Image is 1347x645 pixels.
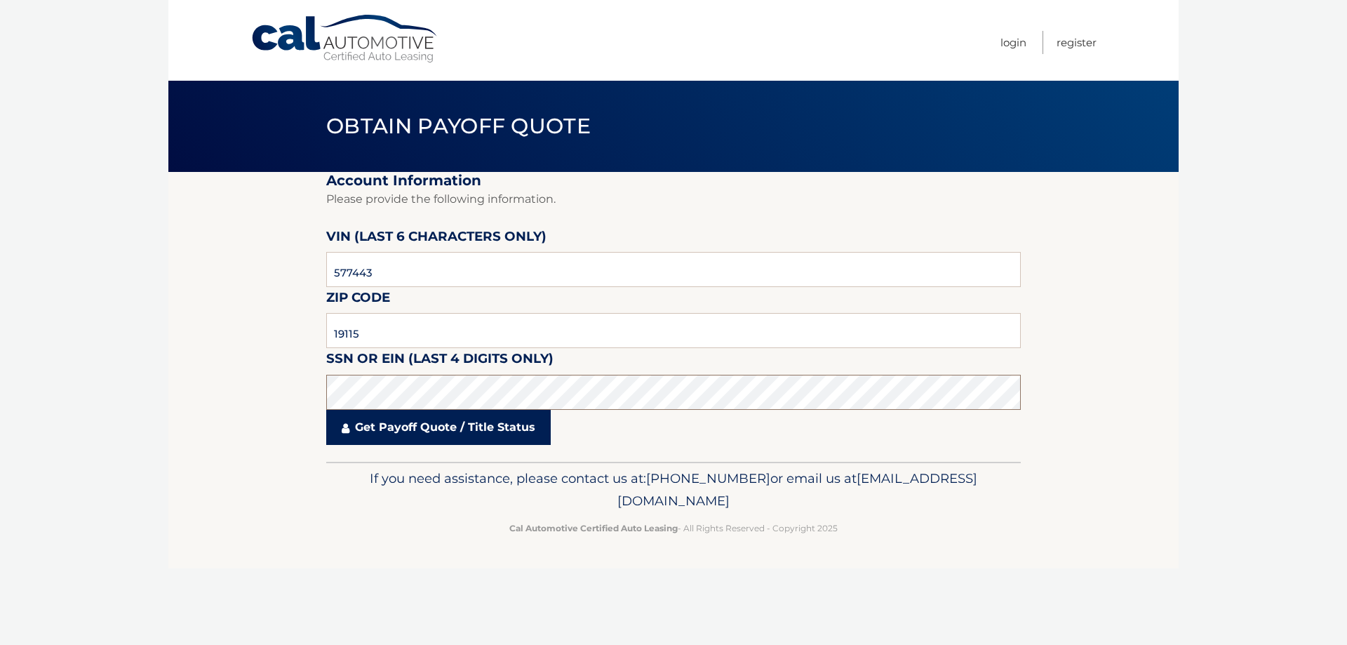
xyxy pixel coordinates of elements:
[646,470,770,486] span: [PHONE_NUMBER]
[335,467,1012,512] p: If you need assistance, please contact us at: or email us at
[326,189,1021,209] p: Please provide the following information.
[326,348,554,374] label: SSN or EIN (last 4 digits only)
[326,172,1021,189] h2: Account Information
[1000,31,1026,54] a: Login
[509,523,678,533] strong: Cal Automotive Certified Auto Leasing
[1057,31,1097,54] a: Register
[326,410,551,445] a: Get Payoff Quote / Title Status
[326,113,591,139] span: Obtain Payoff Quote
[326,226,547,252] label: VIN (last 6 characters only)
[326,287,390,313] label: Zip Code
[335,521,1012,536] p: - All Rights Reserved - Copyright 2025
[250,14,440,64] a: Cal Automotive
